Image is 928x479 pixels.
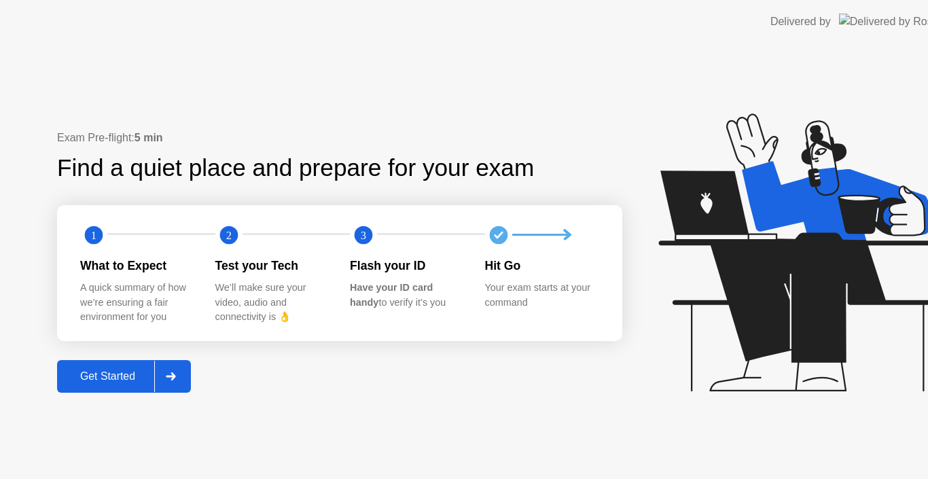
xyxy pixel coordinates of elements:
[80,257,194,274] div: What to Expect
[80,281,194,325] div: A quick summary of how we’re ensuring a fair environment for you
[215,257,329,274] div: Test your Tech
[57,130,622,146] div: Exam Pre-flight:
[57,150,536,186] div: Find a quiet place and prepare for your exam
[350,281,463,310] div: to verify it’s you
[57,360,191,393] button: Get Started
[61,370,154,383] div: Get Started
[226,228,231,241] text: 2
[135,132,163,143] b: 5 min
[485,257,599,274] div: Hit Go
[770,14,831,30] div: Delivered by
[215,281,329,325] div: We’ll make sure your video, audio and connectivity is 👌
[485,281,599,310] div: Your exam starts at your command
[91,228,96,241] text: 1
[350,257,463,274] div: Flash your ID
[350,282,433,308] b: Have your ID card handy
[361,228,366,241] text: 3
